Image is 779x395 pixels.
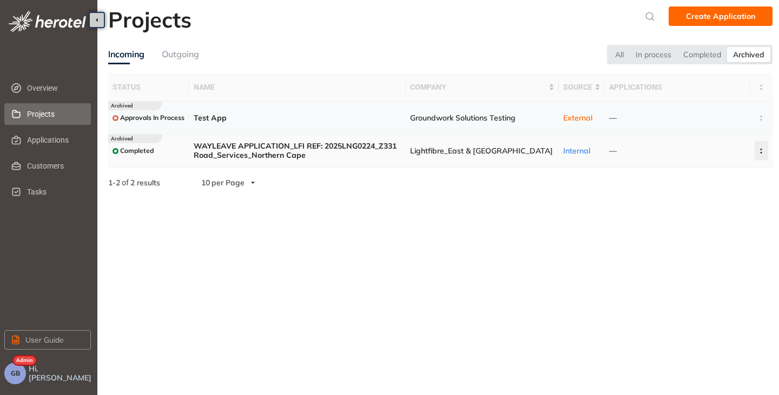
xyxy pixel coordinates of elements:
span: — [609,113,617,123]
th: Company [406,73,559,102]
button: Create Application [669,6,773,26]
button: User Guide [4,330,91,350]
img: logo [9,11,86,32]
span: Groundwork Solutions Testing [410,113,554,123]
span: Create Application [686,10,755,22]
div: Outgoing [162,48,199,61]
span: Overview [27,77,82,99]
th: Applications [605,73,750,102]
div: Archived [727,47,770,62]
h2: Projects [108,6,192,32]
div: Incoming [108,48,144,61]
span: Lightfibre_East & [GEOGRAPHIC_DATA] [410,146,554,156]
span: Test App [194,113,401,123]
div: In process [630,47,677,62]
span: Hi, [PERSON_NAME] [29,364,93,383]
span: — [609,146,617,156]
span: Source [563,81,593,93]
span: Customers [27,155,82,177]
span: User Guide [25,334,64,346]
th: Name [189,73,406,102]
span: Applications [27,129,82,151]
span: Tasks [27,181,82,203]
strong: 1 - 2 [108,178,120,188]
th: Status [108,73,189,102]
div: Completed [677,47,727,62]
span: Approvals In Process [120,114,184,122]
span: WAYLEAVE APPLICATION_LFI REF: 2025LNG0224_Z331 Road_Services_Northern Cape [194,142,401,160]
span: GB [11,370,20,377]
button: GB [4,363,26,384]
div: of [91,177,177,189]
th: Source [559,73,605,102]
div: External [563,113,601,123]
span: 2 results [130,178,160,188]
span: Projects [27,103,82,125]
div: All [609,47,630,62]
div: Internal [563,146,601,156]
span: Completed [120,147,154,155]
span: Company [410,81,546,93]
